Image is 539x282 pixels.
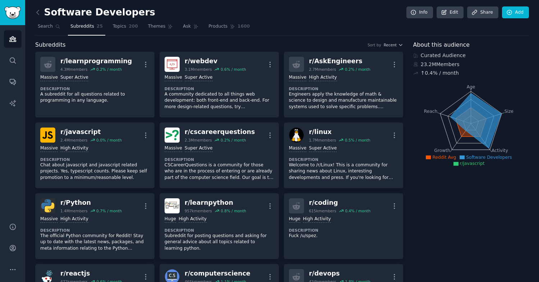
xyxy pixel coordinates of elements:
div: High Activity [60,216,88,223]
a: Products1600 [206,21,252,36]
div: Massive [40,216,58,223]
div: 23.2M Members [413,61,529,68]
span: Reddit Avg [432,155,456,160]
a: r/coding615kmembers0.4% / monthHugeHigh ActivityDescriptionFuck /u/spez. [284,193,403,259]
a: Ask [180,21,201,36]
img: webdev [165,57,180,72]
a: cscareerquestionsr/cscareerquestions2.3Mmembers0.2% / monthMassiveSuper ActiveDescriptionCSCareer... [160,122,279,188]
div: 3.1M members [185,67,212,72]
div: High Activity [303,216,331,223]
div: High Activity [309,74,337,81]
tspan: Activity [492,148,508,153]
p: Chat about javascript and javascript related projects. Yes, typescript counts. Please keep self p... [40,162,149,181]
span: Topics [113,23,126,30]
p: Subreddit for posting questions and asking for general advice about all topics related to learnin... [165,233,274,252]
div: Super Active [60,74,88,81]
img: Python [40,198,55,213]
div: r/ webdev [185,57,246,66]
img: learnpython [165,198,180,213]
div: Super Active [309,145,337,152]
tspan: Reach [424,108,437,114]
span: Software Developers [466,155,512,160]
div: 615k members [309,208,336,213]
a: learnpythonr/learnpython957kmembers0.8% / monthHugeHigh ActivityDescriptionSubreddit for posting ... [160,193,279,259]
span: Ask [183,23,191,30]
div: 0.2 % / month [96,67,122,72]
dt: Description [289,86,398,91]
span: Subreddits [35,41,66,50]
div: High Activity [179,216,207,223]
span: Subreddits [70,23,94,30]
dt: Description [165,86,274,91]
span: r/javascript [460,161,485,166]
div: Sort by [368,42,381,47]
span: 25 [97,23,103,30]
span: 200 [129,23,138,30]
div: r/ computerscience [185,269,250,278]
a: Themes [146,21,176,36]
img: GummySearch logo [4,6,21,19]
a: linuxr/linux1.7Mmembers0.5% / monthMassiveSuper ActiveDescriptionWelcome to /r/Linux! This is a c... [284,122,403,188]
div: r/ Python [60,198,122,207]
a: Search [35,21,63,36]
a: Info [406,6,433,19]
dt: Description [40,228,149,233]
a: javascriptr/javascript2.4Mmembers0.0% / monthMassiveHigh ActivityDescriptionChat about javascript... [35,122,155,188]
div: r/ devops [309,269,370,278]
a: r/learnprogramming4.3Mmembers0.2% / monthMassiveSuper ActiveDescriptionA subreddit for all questi... [35,52,155,117]
a: Add [502,6,529,19]
div: r/ linux [309,128,370,137]
div: Huge [165,216,176,223]
img: javascript [40,128,55,143]
div: Massive [40,74,58,81]
div: 2.3M members [185,138,212,143]
div: r/ coding [309,198,370,207]
div: Massive [289,145,307,152]
div: 0.2 % / month [345,67,370,72]
div: High Activity [60,145,88,152]
div: r/ learnprogramming [60,57,132,66]
dt: Description [165,228,274,233]
a: Pythonr/Python1.4Mmembers0.7% / monthMassiveHigh ActivityDescriptionThe official Python community... [35,193,155,259]
img: linux [289,128,304,143]
p: Fuck /u/spez. [289,233,398,239]
span: Recent [384,42,397,47]
div: r/ learnpython [185,198,246,207]
a: Subreddits25 [68,21,105,36]
div: 1.4M members [60,208,88,213]
tspan: Age [466,84,475,89]
div: 0.7 % / month [96,208,122,213]
a: Share [467,6,498,19]
div: Huge [289,216,300,223]
span: Search [38,23,53,30]
div: r/ reactjs [60,269,122,278]
div: Super Active [185,74,213,81]
div: 2.4M members [60,138,88,143]
div: r/ cscareerquestions [185,128,255,137]
p: Engineers apply the knowledge of math & science to design and manufacture maintainable systems us... [289,91,398,110]
div: 0.8 % / month [221,208,246,213]
p: Welcome to /r/Linux! This is a community for sharing news about Linux, interesting developments a... [289,162,398,181]
span: Themes [148,23,166,30]
tspan: Size [504,108,513,114]
div: Massive [165,74,182,81]
h2: Software Developers [35,7,155,18]
div: ↑ 0.4 % / month [421,69,459,77]
div: 2.7M members [309,67,336,72]
dt: Description [40,86,149,91]
dt: Description [289,228,398,233]
div: 0.4 % / month [345,208,370,213]
img: cscareerquestions [165,128,180,143]
dt: Description [40,157,149,162]
div: 0.6 % / month [221,67,246,72]
span: About this audience [413,41,470,50]
a: webdevr/webdev3.1Mmembers0.6% / monthMassiveSuper ActiveDescriptionA community dedicated to all t... [160,52,279,117]
p: The official Python community for Reddit! Stay up to date with the latest news, packages, and met... [40,233,149,252]
div: 1.7M members [309,138,336,143]
span: Products [208,23,227,30]
div: Massive [40,145,58,152]
p: A subreddit for all questions related to programming in any language. [40,91,149,104]
a: Topics200 [110,21,140,36]
p: CSCareerQuestions is a community for those who are in the process of entering or are already part... [165,162,274,181]
dt: Description [289,157,398,162]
